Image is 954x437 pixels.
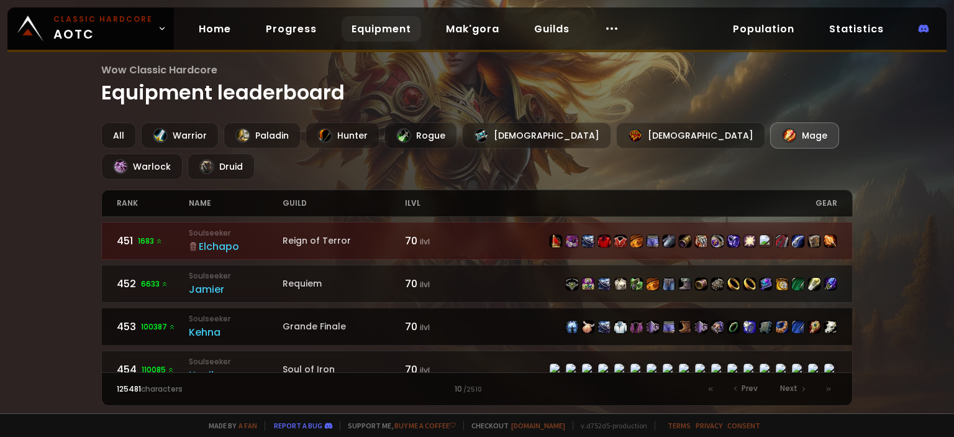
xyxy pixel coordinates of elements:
[224,122,301,149] div: Paladin
[663,235,675,247] img: item-19131
[306,122,379,149] div: Hunter
[420,279,430,290] small: ilvl
[663,278,675,290] img: item-10807
[117,384,297,395] div: characters
[696,421,722,430] a: Privacy
[53,14,153,44] span: AOTC
[695,321,707,333] img: item-16799
[614,235,627,247] img: item-19145
[117,319,189,334] div: 453
[711,235,724,247] img: item-19397
[420,365,430,375] small: ilvl
[188,154,255,180] div: Druid
[760,278,772,290] img: item-11832
[614,321,627,333] img: item-6795
[101,154,183,180] div: Warlock
[189,367,283,383] div: Nocik
[668,421,691,430] a: Terms
[189,190,283,216] div: name
[760,321,772,333] img: item-18820
[566,235,578,247] img: item-19876
[647,278,659,290] img: item-11807
[582,321,594,333] img: item-17109
[201,421,257,430] span: Made by
[101,265,853,303] a: 4526633 SoulseekerJamierRequiem70 ilvlitem-10041item-7722item-11782item-6096item-10021item-11807i...
[189,16,241,42] a: Home
[630,235,643,247] img: item-19136
[550,235,562,247] img: item-19375
[189,324,283,340] div: Kehna
[630,278,643,290] img: item-10021
[743,321,756,333] img: item-12543
[189,282,283,297] div: Jamier
[679,235,691,247] img: item-16918
[117,233,189,249] div: 451
[117,190,189,216] div: rank
[189,228,283,239] small: Soulseeker
[792,278,804,290] img: item-19121
[384,122,457,149] div: Rogue
[647,321,659,333] img: item-11662
[824,235,837,247] img: item-19367
[566,321,578,333] img: item-16914
[405,276,477,292] div: 70
[630,321,643,333] img: item-14152
[283,234,405,247] div: Reign of Terror
[342,16,421,42] a: Equipment
[727,421,760,430] a: Consent
[189,270,283,282] small: Soulseeker
[101,62,853,78] span: Wow Classic Hardcore
[524,16,579,42] a: Guilds
[679,278,691,290] img: item-11822
[727,278,740,290] img: item-13475
[274,421,322,430] a: Report a bug
[566,278,578,290] img: item-10041
[405,190,477,216] div: ilvl
[819,16,894,42] a: Statistics
[101,308,853,346] a: 453100387 SoulseekerKehnaGrande Finale70 ilvlitem-16914item-17109item-16797item-6795item-14152ite...
[776,235,788,247] img: item-19857
[792,235,804,247] img: item-17070
[101,222,853,260] a: 4511683 SoulseekerElchapoReign of Terror70 ilvlitem-19375item-19876item-16797item-10055item-19145...
[776,278,788,290] img: item-2820
[463,385,482,395] small: / 2510
[101,122,136,149] div: All
[614,278,627,290] img: item-6096
[101,351,853,389] a: 454110085 SoulseekerNocikSoul of Iron70 ilvlitem-19375item-18814item-19845item-6795item-20034item...
[340,421,456,430] span: Support me,
[808,321,820,333] img: item-18534
[598,321,611,333] img: item-16797
[770,122,839,149] div: Mage
[189,356,283,367] small: Soulseeker
[824,321,837,333] img: item-13938
[117,384,141,394] span: 125481
[142,364,175,375] span: 110085
[742,383,758,394] span: Prev
[189,313,283,324] small: Soulseeker
[711,321,724,333] img: item-16801
[141,321,176,333] span: 100387
[138,236,163,247] span: 1683
[695,235,707,247] img: item-18808
[297,384,657,395] div: 10
[256,16,327,42] a: Progress
[117,362,189,377] div: 454
[695,278,707,290] img: item-11469
[463,421,565,430] span: Checkout
[582,278,594,290] img: item-7722
[647,235,659,247] img: item-16915
[723,16,804,42] a: Population
[511,421,565,430] a: [DOMAIN_NAME]
[727,321,740,333] img: item-13001
[420,322,430,333] small: ilvl
[743,278,756,290] img: item-12038
[808,278,820,290] img: item-18082
[394,421,456,430] a: Buy me a coffee
[477,190,837,216] div: gear
[283,277,405,290] div: Requiem
[283,320,405,333] div: Grande Finale
[573,421,647,430] span: v. d752d5 - production
[405,319,477,334] div: 70
[101,62,853,108] h1: Equipment leaderboard
[7,7,174,50] a: Classic HardcoreAOTC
